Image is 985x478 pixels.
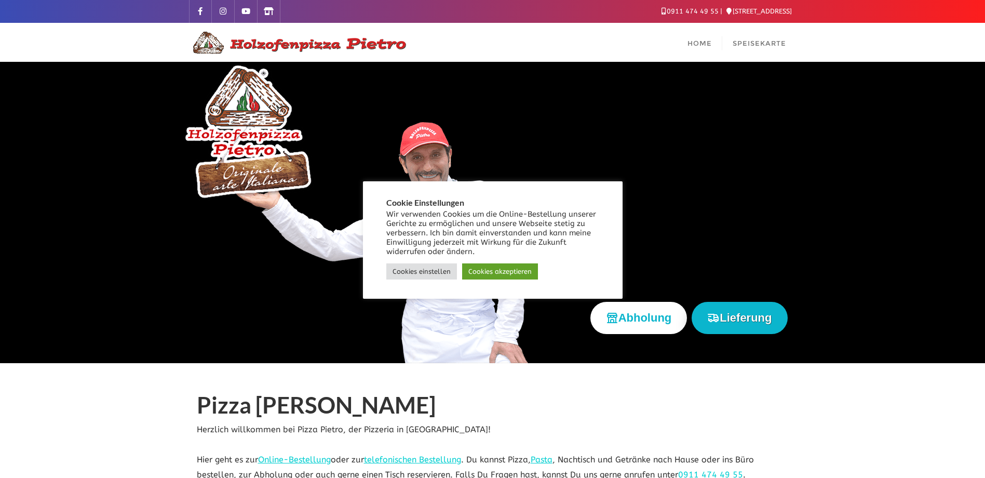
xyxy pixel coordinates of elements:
[733,39,786,47] span: Speisekarte
[386,263,457,280] a: Cookies einstellen
[590,302,687,334] button: Abholung
[197,392,789,422] h1: Pizza [PERSON_NAME]
[722,23,797,62] a: Speisekarte
[662,7,719,15] a: 0911 474 49 55
[726,7,792,15] a: [STREET_ADDRESS]
[692,302,787,334] button: Lieferung
[687,39,712,47] span: Home
[677,23,722,62] a: Home
[386,198,599,207] h5: Cookie Einstellungen
[462,263,538,280] a: Cookies akzeptieren
[189,30,407,55] img: Logo
[531,455,552,464] a: Pasta
[258,455,331,464] a: Online-Bestellung
[364,455,461,464] a: telefonischen Bestellung
[386,210,599,257] div: Wir verwenden Cookies um die Online-Bestellung unserer Gerichte zu ermöglichen und unsere Webseit...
